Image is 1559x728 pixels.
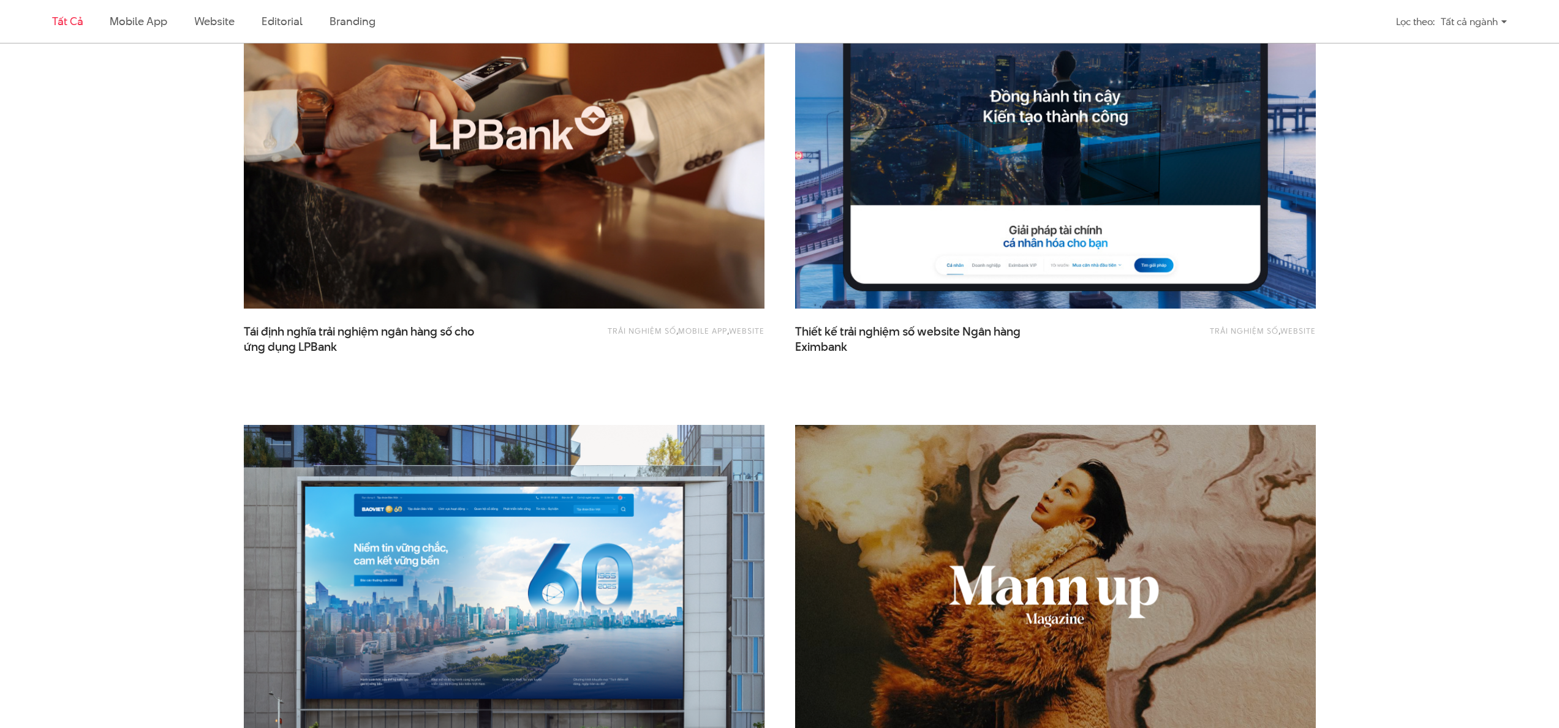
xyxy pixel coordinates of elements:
div: , , [556,324,764,348]
span: Thiết kế trải nghiệm số website Ngân hàng [795,324,1040,355]
a: Website [194,13,235,29]
a: Editorial [262,13,303,29]
a: Website [1280,325,1316,336]
span: ứng dụng LPBank [244,339,337,355]
a: Trải nghiệm số [608,325,676,336]
div: , [1108,324,1316,348]
a: Trải nghiệm số [1210,325,1278,336]
a: Mobile app [678,325,727,336]
a: Thiết kế trải nghiệm số website Ngân hàngEximbank [795,324,1040,355]
a: Website [729,325,764,336]
span: Eximbank [795,339,847,355]
a: Branding [330,13,375,29]
span: Tái định nghĩa trải nghiệm ngân hàng số cho [244,324,489,355]
a: Tái định nghĩa trải nghiệm ngân hàng số choứng dụng LPBank [244,324,489,355]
